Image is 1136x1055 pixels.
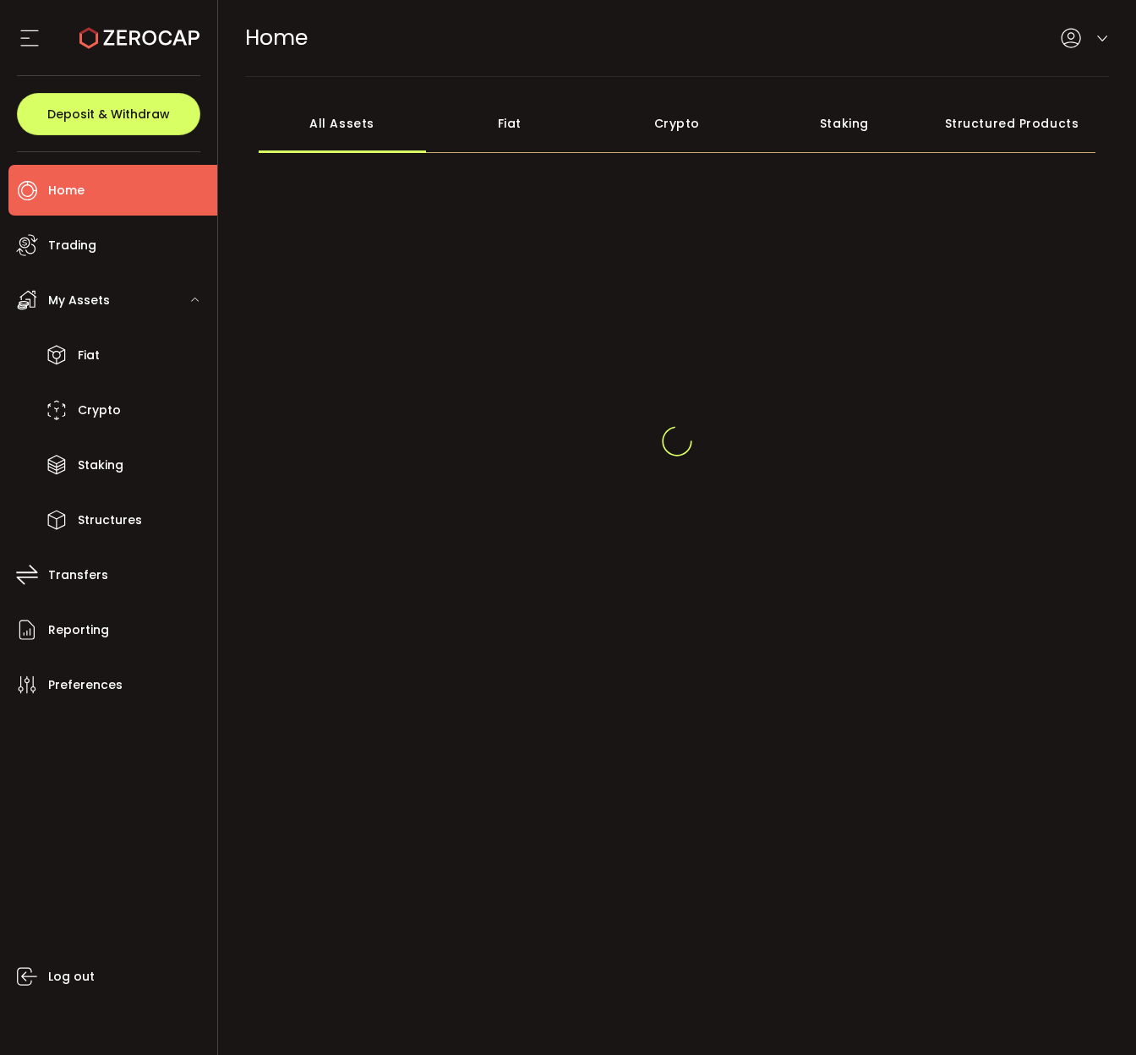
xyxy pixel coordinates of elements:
span: Fiat [78,343,100,368]
span: Home [245,23,308,52]
button: Deposit & Withdraw [17,93,200,135]
span: Home [48,178,85,203]
span: My Assets [48,288,110,313]
span: Trading [48,233,96,258]
div: Structured Products [928,94,1095,153]
span: Transfers [48,563,108,588]
span: Crypto [78,398,121,423]
div: Staking [761,94,928,153]
div: All Assets [259,94,426,153]
div: Crypto [593,94,761,153]
span: Staking [78,453,123,478]
span: Log out [48,965,95,989]
span: Preferences [48,673,123,697]
span: Reporting [48,618,109,642]
div: Fiat [426,94,593,153]
span: Deposit & Withdraw [47,108,170,120]
span: Structures [78,508,142,533]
